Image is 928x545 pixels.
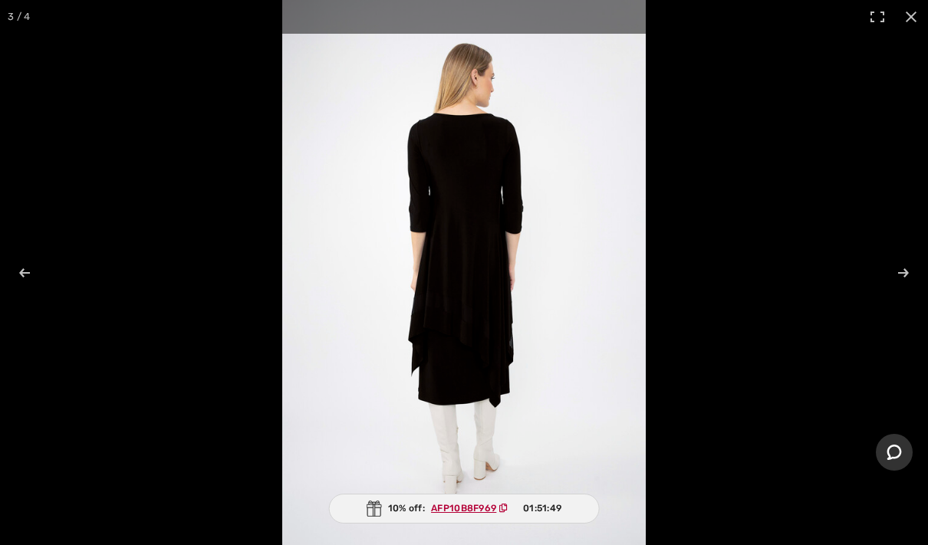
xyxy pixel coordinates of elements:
[876,434,913,472] iframe: Opens a widget where you can chat to one of our agents
[431,503,496,514] ins: AFP10B8F969
[367,501,382,517] img: Gift.svg
[329,494,600,524] div: 10% off:
[8,235,61,311] button: Previous (arrow left)
[867,235,920,311] button: Next (arrow right)
[523,501,561,515] span: 01:51:49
